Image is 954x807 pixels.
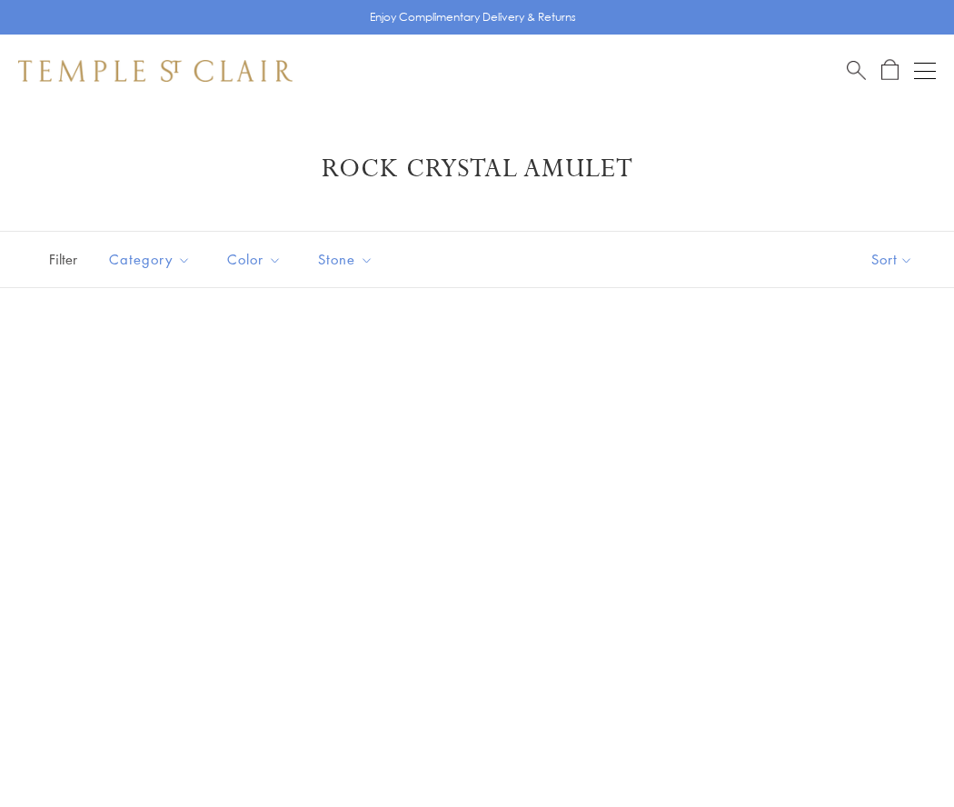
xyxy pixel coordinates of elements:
[95,239,204,280] button: Category
[914,60,936,82] button: Open navigation
[218,248,295,271] span: Color
[881,59,899,82] a: Open Shopping Bag
[45,153,909,185] h1: Rock Crystal Amulet
[18,60,293,82] img: Temple St. Clair
[304,239,387,280] button: Stone
[100,248,204,271] span: Category
[847,59,866,82] a: Search
[309,248,387,271] span: Stone
[370,8,576,26] p: Enjoy Complimentary Delivery & Returns
[830,232,954,287] button: Show sort by
[214,239,295,280] button: Color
